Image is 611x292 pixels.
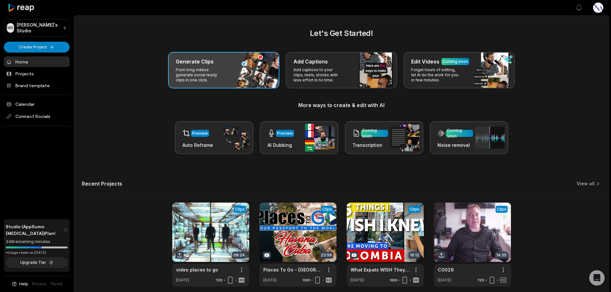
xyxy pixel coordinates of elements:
[4,99,70,109] a: Calendar
[220,125,250,150] img: auto_reframe.png
[192,130,208,136] div: Preview
[182,142,213,148] h3: Auto Reframe
[263,266,322,273] a: Places To Go - [GEOGRAPHIC_DATA] (Season 2 Premiere!)
[6,257,68,268] button: Upgrade Tier
[82,101,601,109] h3: More ways to create & edit with AI
[267,142,294,148] h3: AI Dubbing
[437,142,473,148] h3: Noise removal
[277,130,293,136] div: Preview
[447,128,472,139] div: Coming soon
[32,281,46,287] a: Privacy
[6,238,68,245] div: 348 remaining minutes
[17,22,60,34] p: [PERSON_NAME]'s Studio
[4,42,70,53] button: Create Project
[4,80,70,91] a: Brand template
[11,281,28,287] button: Help
[6,223,64,237] span: Studio (AppSumo [MEDICAL_DATA]) Plan!
[176,67,225,83] p: From long videos generate social ready clips in one click.
[305,124,335,152] img: ai_dubbing.png
[411,67,461,83] p: Forget hours of editing, let AI do the work for you in few minutes.
[351,266,410,273] a: What Expats WISH They Knew Before Moving to [GEOGRAPHIC_DATA]
[362,128,387,139] div: Coming soon
[293,58,328,65] h3: Add Captions
[19,281,28,287] span: Help
[589,270,605,286] div: Open Intercom Messenger
[411,58,439,65] h3: Edit Videos
[577,180,595,187] a: View all
[176,266,218,273] a: video places to go
[352,142,388,148] h3: Transcription
[6,250,68,255] div: *Usage resets on [DATE]
[293,67,343,83] p: Add captions to your clips, reels, stories with less effort in no time.
[390,124,420,151] img: transcription.png
[4,111,70,122] span: Connect Socials
[176,58,214,65] h3: Generate Clips
[475,127,505,149] img: noise_removal.png
[82,180,122,187] h2: Recent Projects
[82,28,601,39] h2: Let's Get Started!
[7,23,14,33] div: MS
[4,56,70,67] a: Home
[50,281,63,287] a: Terms
[4,68,70,79] a: Projects
[443,59,468,64] div: Coming soon
[438,266,454,273] a: C0029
